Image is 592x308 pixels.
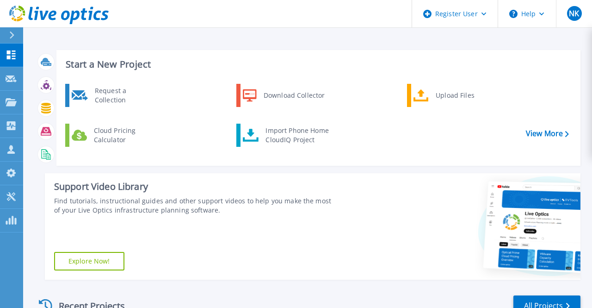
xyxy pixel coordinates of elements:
[90,86,158,105] div: Request a Collection
[54,196,333,215] div: Find tutorials, instructional guides and other support videos to help you make the most of your L...
[236,84,331,107] a: Download Collector
[569,10,579,17] span: NK
[65,124,160,147] a: Cloud Pricing Calculator
[54,181,333,193] div: Support Video Library
[65,84,160,107] a: Request a Collection
[407,84,502,107] a: Upload Files
[66,59,568,69] h3: Start a New Project
[526,129,569,138] a: View More
[261,126,333,145] div: Import Phone Home CloudIQ Project
[259,86,329,105] div: Download Collector
[431,86,499,105] div: Upload Files
[89,126,158,145] div: Cloud Pricing Calculator
[54,252,124,270] a: Explore Now!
